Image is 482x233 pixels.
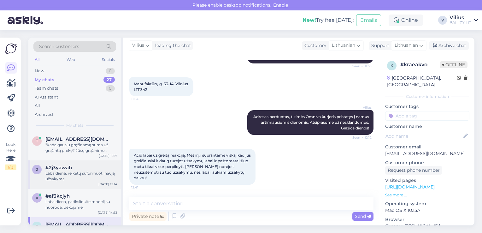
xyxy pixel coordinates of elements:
input: Add a tag [385,111,469,121]
div: "Kada gausiu grąžinamą sumą už grąžintą prekę? Jūsų grąžinimo apdorojimas gali užtrukti iki 30 di... [45,142,117,153]
div: AI Assistant [35,94,58,100]
div: Customer information [385,94,469,99]
span: Adresas perduotas, tikimės Omniva kurjeris pristatys į namus artimiausiomis dienomis. Atsiprašome... [253,114,370,130]
p: Customer phone [385,159,469,166]
span: 12:41 [131,185,155,190]
span: j [36,224,38,229]
div: Vilius [450,15,471,20]
div: Look Here [5,142,16,170]
div: [DATE] 14:53 [98,210,117,215]
span: Seen ✓ 12:12 [348,135,372,140]
b: New! [303,17,316,23]
span: Send [355,213,371,219]
div: 0 [106,68,115,74]
input: Add name [385,133,462,140]
div: Laba diena, reikėtų suformuoti naują užsakymą. [45,170,117,182]
div: My chats [35,77,54,83]
div: Request phone number [385,166,442,175]
div: BALLZY LIT [450,20,471,25]
p: Browser [385,216,469,223]
span: a [36,195,38,200]
div: [DATE] 15:14 [98,182,117,187]
span: #2j3yawah [45,165,72,170]
div: Customer [302,42,326,49]
div: New [35,68,44,74]
span: Manufaktūrų g. 33-14, Vilnius LT11342 [134,81,189,92]
span: Ačiū labai už greitą reakciją. Mes irgi suprantame viską, kad jūs greičiausiai ir daug turėjot už... [134,153,252,180]
div: 1 / 3 [5,164,16,170]
p: See more ... [385,192,469,198]
div: Web [65,56,76,64]
div: Laba diena, patikslinkite modelį su nuoroda, dėkojame. [45,199,117,210]
div: # kraeakvo [400,61,440,69]
span: My chats [66,122,83,128]
p: Customer name [385,123,469,130]
p: Chrome [TECHNICAL_ID] [385,223,469,230]
span: Search customers [39,43,79,50]
span: Lithuanian [395,42,418,49]
a: [URL][DOMAIN_NAME] [385,184,435,190]
span: Offline [440,61,467,68]
p: [EMAIL_ADDRESS][DOMAIN_NAME] [385,150,469,157]
span: k [391,63,393,68]
div: All [33,56,41,64]
span: #af3kcjyh [45,193,70,199]
span: Enable [271,2,290,8]
div: Try free [DATE]: [303,16,354,24]
div: Socials [101,56,116,64]
div: 0 [106,85,115,92]
p: Customer tags [385,103,469,110]
p: Mac OS X 10.15.7 [385,207,469,214]
span: Vilius [132,42,144,49]
img: Askly Logo [5,43,17,55]
button: Emails [356,14,381,26]
a: ViliusBALLZY LIT [450,15,478,25]
div: Archive chat [429,41,469,50]
div: V [438,16,447,25]
div: [GEOGRAPHIC_DATA], [GEOGRAPHIC_DATA] [387,75,457,88]
span: tatjanasakovic@gmail.com [45,136,111,142]
span: justeusinskaite@gmail.com [45,222,111,227]
div: leading the chat [153,42,191,49]
div: Online [389,15,423,26]
p: Operating system [385,200,469,207]
span: Seen ✓ 11:53 [348,64,372,69]
div: Support [369,42,389,49]
span: 2 [36,167,38,172]
p: Customer email [385,144,469,150]
div: 27 [103,77,115,83]
div: Team chats [35,85,58,92]
div: Private note [129,212,167,221]
div: Archived [35,111,53,118]
p: Visited pages [385,177,469,184]
span: Vilius [348,105,372,110]
span: 11:54 [131,97,155,101]
span: Lithuanian [332,42,355,49]
span: t [36,139,38,143]
div: All [35,103,40,109]
div: [DATE] 15:16 [99,153,117,158]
